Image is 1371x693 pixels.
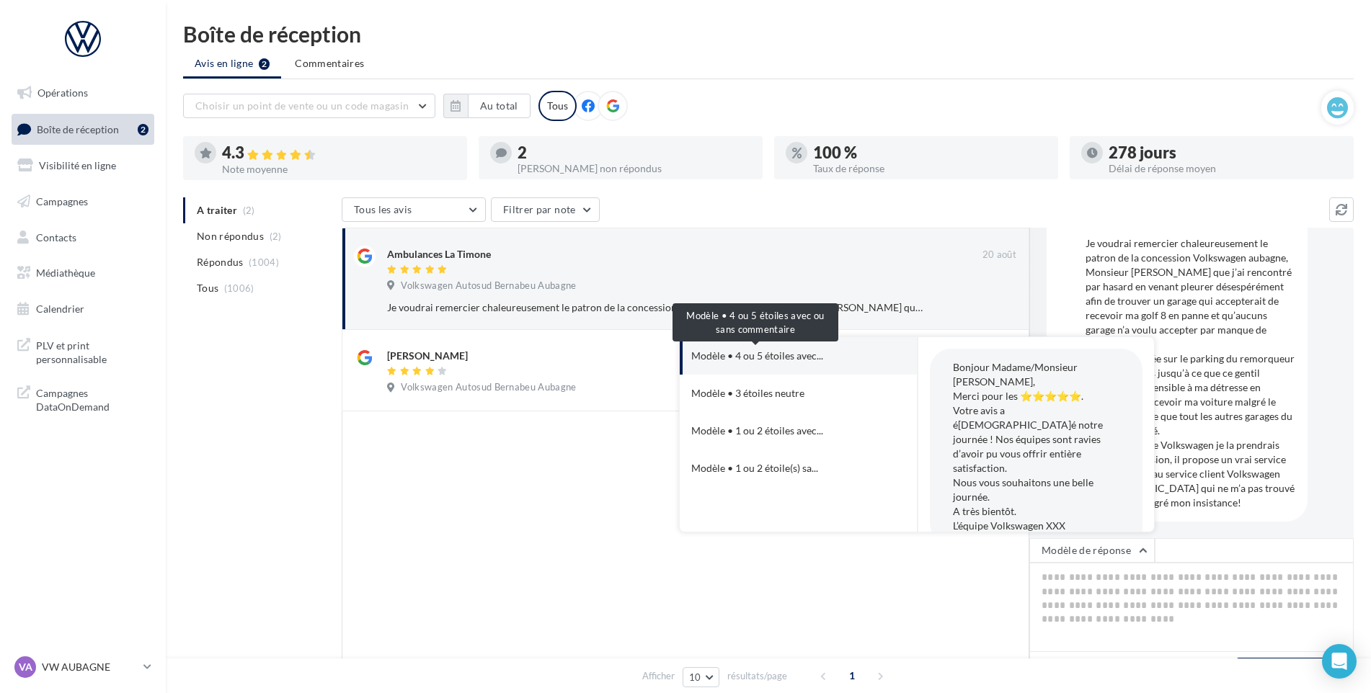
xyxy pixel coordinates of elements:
[387,247,491,261] div: Ambulances La Timone
[9,330,157,372] a: PLV et print personnalisable
[138,124,148,135] div: 2
[9,78,157,108] a: Opérations
[691,349,823,363] span: Modèle • 4 ou 5 étoiles avec...
[183,23,1354,45] div: Boîte de réception
[37,86,88,99] span: Opérations
[9,114,157,145] a: Boîte de réception2
[727,669,787,683] span: résultats/page
[354,203,412,215] span: Tous les avis
[387,349,468,363] div: [PERSON_NAME]
[443,94,531,118] button: Au total
[642,669,675,683] span: Afficher
[36,195,88,207] span: Campagnes
[295,56,364,71] span: Commentaires
[813,145,1047,161] div: 100 %
[222,145,456,161] div: 4.3
[42,660,138,674] p: VW AUBAGNE
[9,223,157,253] a: Contacts
[12,653,154,681] a: VA VW AUBAGNE
[9,377,157,420] a: Campagnes DataOnDemand
[683,667,719,687] button: 10
[36,383,148,414] span: Campagnes DataOnDemand
[673,303,838,341] div: Modèle • 4 ou 5 étoiles avec ou sans commentaire
[401,280,576,292] span: Volkswagen Autosud Bernabeu Aubagne
[1109,164,1342,174] div: Délai de réponse moyen
[813,164,1047,174] div: Taux de réponse
[680,337,877,375] button: Modèle • 4 ou 5 étoiles avec...
[37,122,119,135] span: Boîte de réception
[197,281,218,295] span: Tous
[9,151,157,181] a: Visibilité en ligne
[9,294,157,324] a: Calendrier
[518,164,751,174] div: [PERSON_NAME] non répondus
[401,381,576,394] span: Volkswagen Autosud Bernabeu Aubagne
[195,99,409,112] span: Choisir un point de vente ou un code magasin
[39,159,116,171] span: Visibilité en ligne
[36,267,95,279] span: Médiathèque
[680,450,877,487] button: Modèle • 1 ou 2 étoile(s) sa...
[689,671,701,683] span: 10
[538,91,577,121] div: Tous
[342,197,486,222] button: Tous les avis
[249,256,279,268] span: (1004)
[36,231,76,243] span: Contacts
[468,94,531,118] button: Au total
[691,386,804,401] div: Modèle • 3 étoiles neutre
[36,336,148,367] span: PLV et print personnalisable
[9,258,157,288] a: Médiathèque
[387,300,923,315] div: Je voudrai remercier chaleureusement le patron de la concession Volkswagen aubagne, Monsieur [PER...
[691,424,823,438] span: Modèle • 1 ou 2 étoiles avec...
[183,94,435,118] button: Choisir un point de vente ou un code magasin
[1029,538,1155,563] button: Modèle de réponse
[9,187,157,217] a: Campagnes
[36,303,84,315] span: Calendrier
[224,282,254,294] span: (1006)
[680,375,877,412] button: Modèle • 3 étoiles neutre
[19,660,32,674] span: VA
[982,249,1016,261] span: 20 août
[953,361,1103,532] span: Bonjour Madame/Monsieur [PERSON_NAME], Merci pour les ⭐⭐⭐⭐⭐. Votre avis a é[DEMOGRAPHIC_DATA]é no...
[680,412,877,450] button: Modèle • 1 ou 2 étoiles avec...
[691,461,818,475] span: Modèle • 1 ou 2 étoile(s) sa...
[1109,145,1342,161] div: 278 jours
[840,664,864,687] span: 1
[197,229,264,243] span: Non répondus
[518,145,751,161] div: 2
[491,197,600,222] button: Filtrer par note
[197,255,244,269] span: Répondus
[270,231,282,242] span: (2)
[1086,236,1296,510] div: Je voudrai remercier chaleureusement le patron de la concession Volkswagen aubagne, Monsieur [PER...
[1322,644,1357,679] div: Open Intercom Messenger
[222,164,456,174] div: Note moyenne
